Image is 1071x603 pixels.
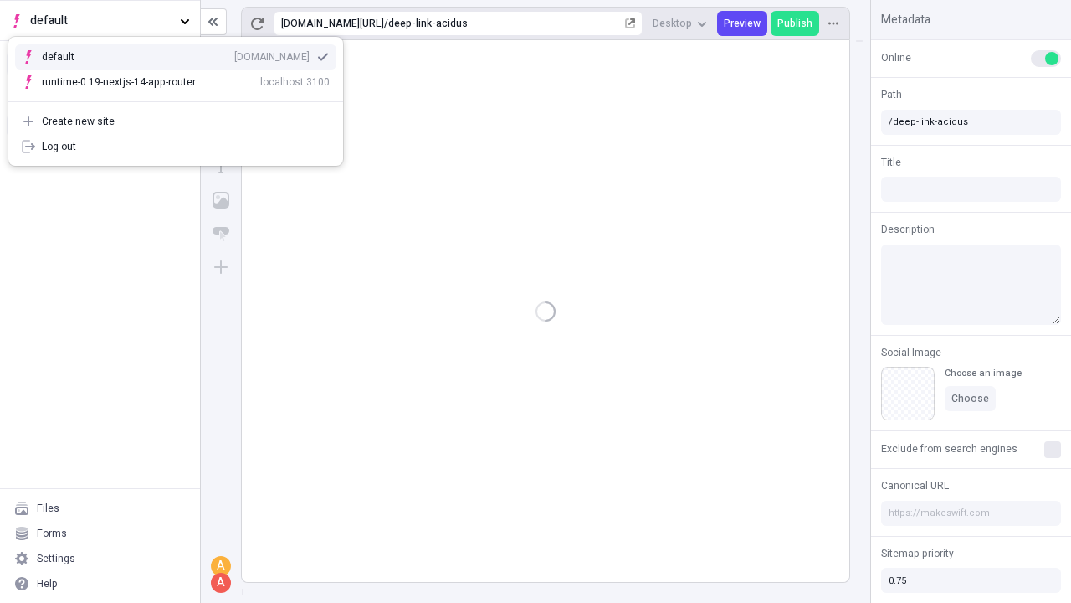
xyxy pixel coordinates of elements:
[717,11,767,36] button: Preview
[881,441,1017,456] span: Exclude from search engines
[881,155,901,170] span: Title
[206,152,236,182] button: Text
[777,17,812,30] span: Publish
[213,575,229,591] div: A
[881,87,902,102] span: Path
[945,367,1022,379] div: Choose an image
[881,222,935,237] span: Description
[206,185,236,215] button: Image
[37,552,75,565] div: Settings
[945,386,996,411] button: Choose
[646,11,714,36] button: Desktop
[260,75,330,89] div: localhost:3100
[206,219,236,249] button: Button
[234,50,310,64] div: [DOMAIN_NAME]
[384,17,388,30] div: /
[881,345,941,360] span: Social Image
[388,17,622,30] div: deep-link-acidus
[30,12,173,30] span: default
[8,24,343,51] input: Search sites or actions
[881,50,911,65] span: Online
[881,501,1061,526] input: https://makeswift.com
[42,50,100,64] div: default
[881,546,954,561] span: Sitemap priority
[724,17,761,30] span: Preview
[653,17,692,30] span: Desktop
[37,502,59,515] div: Files
[8,38,343,101] div: Suggestions
[881,478,949,493] span: Canonical URL
[42,75,196,89] div: runtime-0.19-nextjs-14-app-router
[281,17,384,30] div: [URL][DOMAIN_NAME]
[213,558,229,575] div: A
[771,11,819,36] button: Publish
[951,392,989,405] span: Choose
[37,527,67,540] div: Forms
[37,577,58,590] div: Help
